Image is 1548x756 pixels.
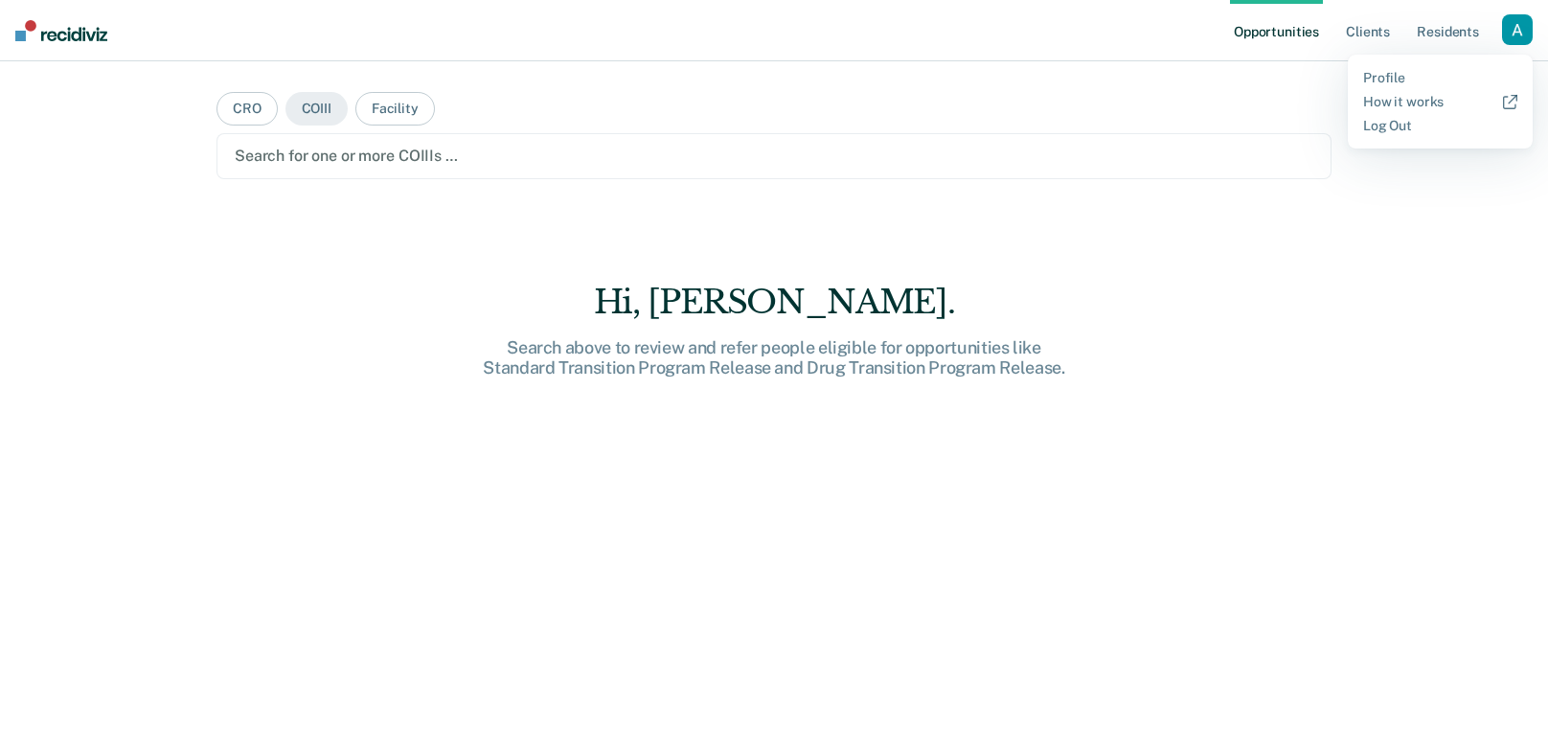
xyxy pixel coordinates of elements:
div: Hi, [PERSON_NAME]. [467,283,1081,322]
a: Profile [1363,70,1517,86]
button: CRO [216,92,278,126]
div: Search above to review and refer people eligible for opportunities like Standard Transition Progr... [467,337,1081,378]
button: Facility [355,92,435,126]
a: How it works [1363,94,1517,110]
button: COIII [285,92,348,126]
img: Recidiviz [15,20,107,41]
a: Log Out [1363,118,1517,134]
